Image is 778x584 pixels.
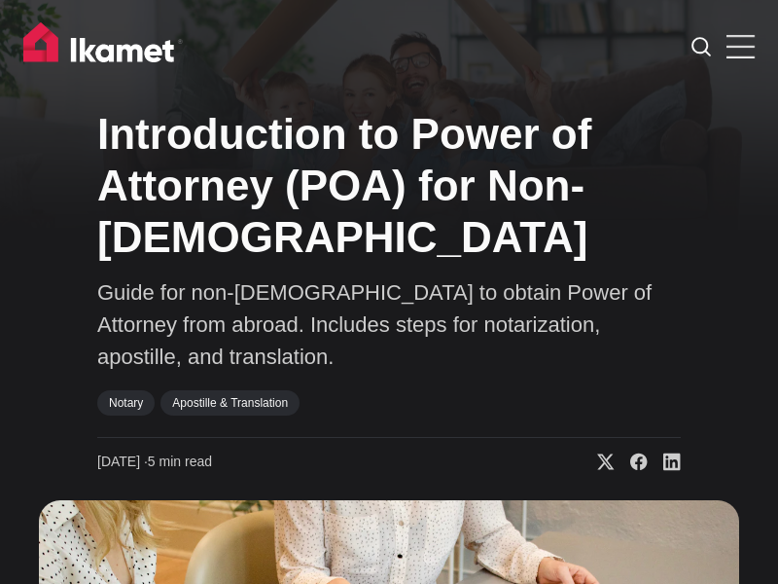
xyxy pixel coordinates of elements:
a: Apostille & Translation [160,390,300,416]
img: Ikamet home [23,22,183,71]
a: Notary [97,390,155,416]
time: 5 min read [97,453,212,472]
p: Guide for non-[DEMOGRAPHIC_DATA] to obtain Power of Attorney from abroad. Includes steps for nota... [97,276,681,373]
a: Share on Facebook [615,453,648,472]
a: Share on Linkedin [648,453,681,472]
h1: Introduction to Power of Attorney (POA) for Non-[DEMOGRAPHIC_DATA] [97,109,681,263]
span: [DATE] ∙ [97,454,148,469]
a: Share on X [582,453,615,472]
